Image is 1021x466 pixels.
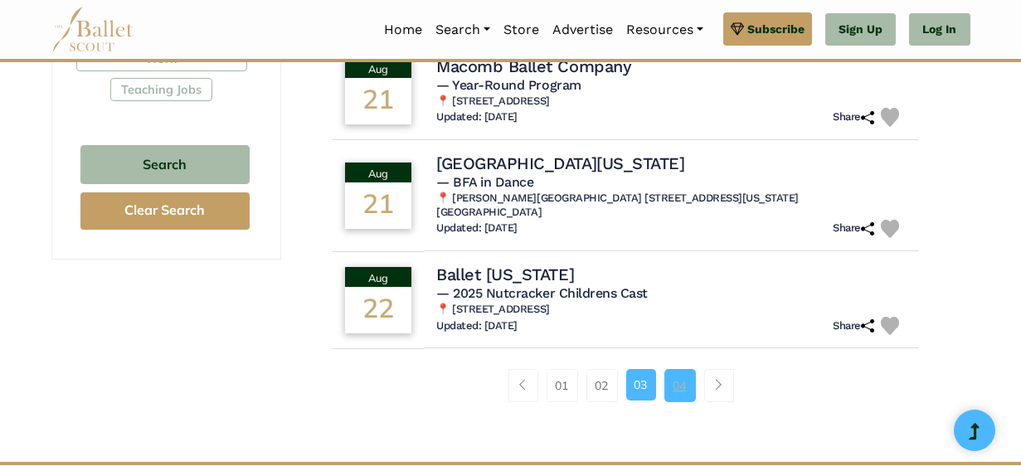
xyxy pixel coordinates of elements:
span: — Year-Round Program [436,77,581,93]
button: Search [80,145,250,184]
button: Clear Search [80,192,250,230]
div: 21 [345,78,411,124]
div: Aug [345,267,411,287]
a: Resources [620,12,710,47]
div: Aug [345,163,411,182]
a: Search [429,12,497,47]
a: Store [497,12,546,47]
h6: 📍 [STREET_ADDRESS] [436,303,906,317]
h6: Share [833,319,874,333]
nav: Page navigation example [508,369,743,402]
a: Advertise [546,12,620,47]
a: 01 [547,369,578,402]
h6: 📍 [STREET_ADDRESS] [436,95,906,109]
div: 21 [345,182,411,229]
a: Subscribe [723,12,812,46]
a: Home [377,12,429,47]
h4: [GEOGRAPHIC_DATA][US_STATE] [436,153,684,174]
h6: 📍 [PERSON_NAME][GEOGRAPHIC_DATA] [STREET_ADDRESS][US_STATE] [GEOGRAPHIC_DATA] [436,192,906,220]
div: 22 [345,287,411,333]
h6: Share [833,221,874,235]
span: — 2025 Nutcracker Childrens Cast [436,285,648,301]
h6: Updated: [DATE] [436,221,518,235]
span: Subscribe [747,20,805,38]
div: Aug [345,58,411,78]
a: 02 [586,369,618,402]
a: Sign Up [825,13,896,46]
h6: Updated: [DATE] [436,110,518,124]
img: gem.svg [731,20,744,38]
a: Log In [909,13,970,46]
h6: Share [833,110,874,124]
a: 03 [626,369,656,400]
a: 04 [664,369,696,402]
h6: Updated: [DATE] [436,319,518,333]
h4: Macomb Ballet Company [436,56,631,77]
h4: Ballet [US_STATE] [436,264,574,285]
span: — BFA in Dance [436,174,533,190]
